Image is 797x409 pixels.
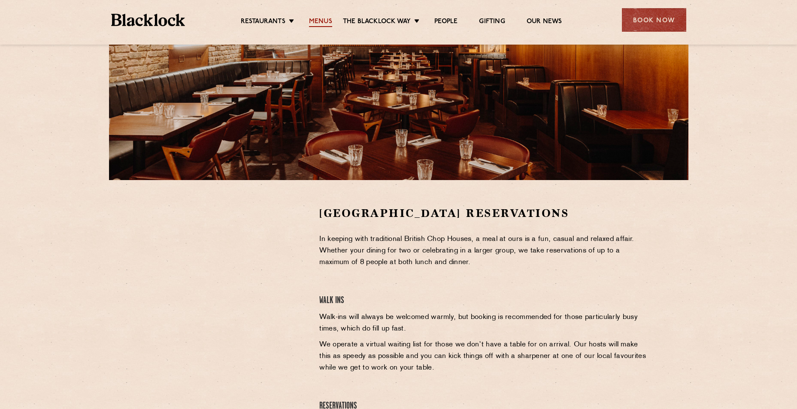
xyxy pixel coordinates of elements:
[319,339,649,374] p: We operate a virtual waiting list for those we don’t have a table for on arrival. Our hosts will ...
[111,14,185,26] img: BL_Textured_Logo-footer-cropped.svg
[319,234,649,268] p: In keeping with traditional British Chop Houses, a meal at ours is a fun, casual and relaxed affa...
[622,8,686,32] div: Book Now
[179,206,276,335] iframe: OpenTable make booking widget
[527,18,562,27] a: Our News
[343,18,411,27] a: The Blacklock Way
[479,18,505,27] a: Gifting
[309,18,332,27] a: Menus
[319,312,649,335] p: Walk-ins will always be welcomed warmly, but booking is recommended for those particularly busy t...
[319,295,649,307] h4: Walk Ins
[434,18,458,27] a: People
[319,206,649,221] h2: [GEOGRAPHIC_DATA] Reservations
[241,18,285,27] a: Restaurants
